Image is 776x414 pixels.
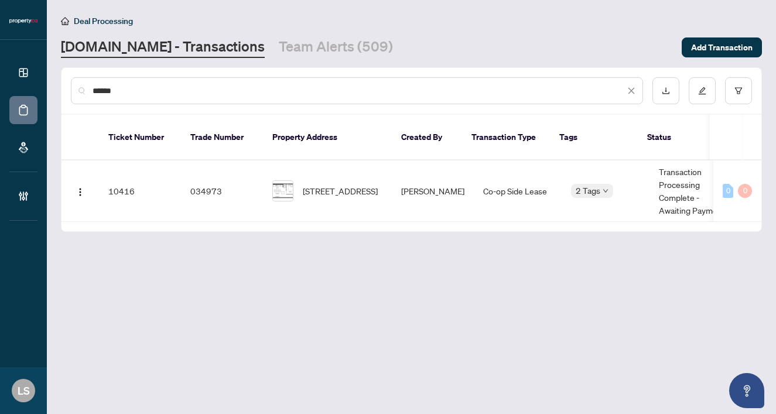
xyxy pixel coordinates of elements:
span: 2 Tags [576,184,600,197]
button: Logo [71,182,90,200]
th: Property Address [263,115,392,160]
img: thumbnail-img [273,181,293,201]
span: Add Transaction [691,38,753,57]
span: LS [18,382,30,399]
button: filter [725,77,752,104]
span: filter [734,87,743,95]
span: home [61,17,69,25]
a: [DOMAIN_NAME] - Transactions [61,37,265,58]
th: Trade Number [181,115,263,160]
a: Team Alerts (509) [279,37,393,58]
button: Add Transaction [682,37,762,57]
th: Ticket Number [99,115,181,160]
span: Deal Processing [74,16,133,26]
div: 0 [723,184,733,198]
span: [PERSON_NAME] [401,186,464,196]
th: Transaction Type [462,115,550,160]
td: Co-op Side Lease [474,160,562,222]
th: Created By [392,115,462,160]
button: Open asap [729,373,764,408]
button: edit [689,77,716,104]
div: 0 [738,184,752,198]
img: Logo [76,187,85,197]
span: [STREET_ADDRESS] [303,184,378,197]
span: edit [698,87,706,95]
th: Status [638,115,726,160]
button: download [652,77,679,104]
td: Transaction Processing Complete - Awaiting Payment [649,160,737,222]
span: close [627,87,635,95]
span: down [603,188,609,194]
th: Tags [550,115,638,160]
img: logo [9,18,37,25]
td: 034973 [181,160,263,222]
td: 10416 [99,160,181,222]
span: download [662,87,670,95]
